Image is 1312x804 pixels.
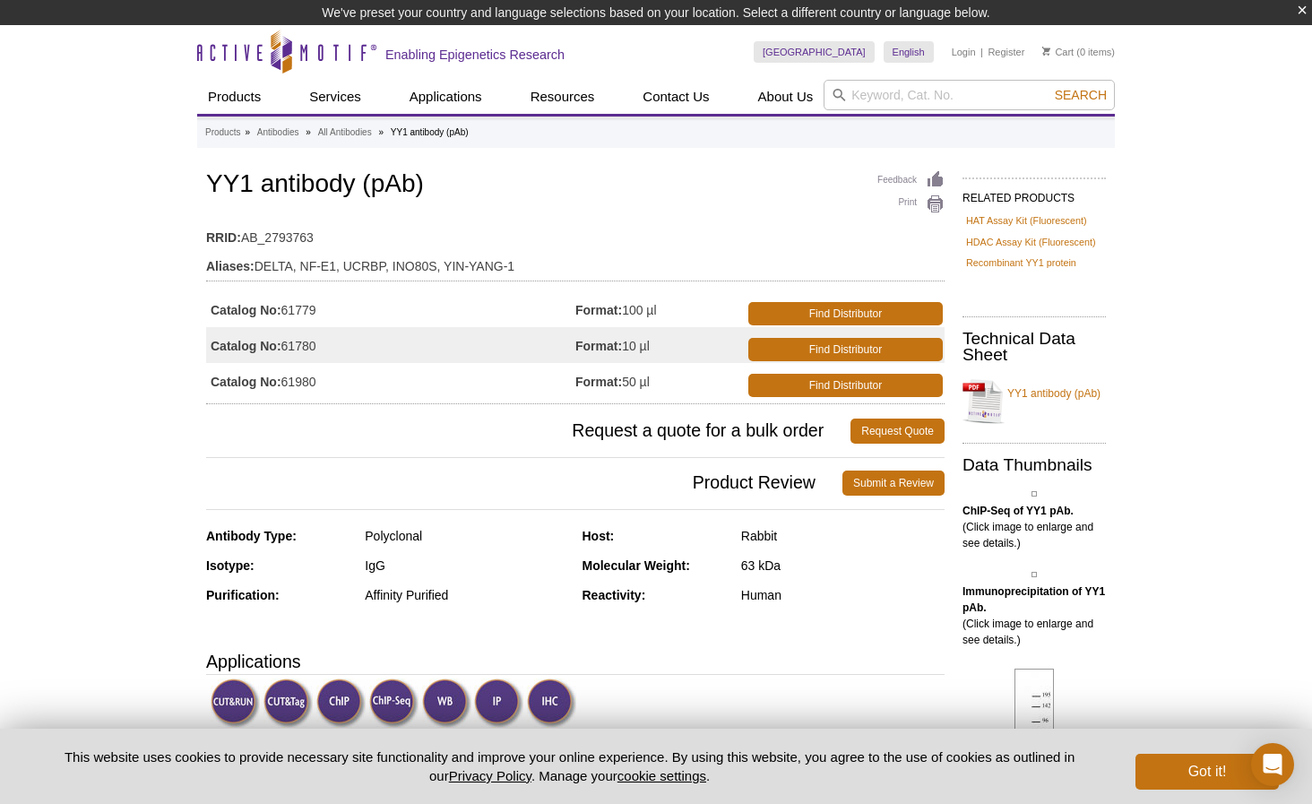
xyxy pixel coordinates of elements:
[205,125,240,141] a: Products
[306,127,311,137] li: »
[741,587,945,603] div: Human
[206,529,297,543] strong: Antibody Type:
[632,80,720,114] a: Contact Us
[211,679,260,728] img: CUT&RUN Validated
[966,212,1087,229] a: HAT Assay Kit (Fluorescent)
[962,457,1106,473] h2: Data Thumbnails
[575,363,745,399] td: 50 µl
[988,46,1024,58] a: Register
[197,80,272,114] a: Products
[754,41,875,63] a: [GEOGRAPHIC_DATA]
[206,471,842,496] span: Product Review
[583,588,646,602] strong: Reactivity:
[617,768,706,783] button: cookie settings
[1135,754,1279,790] button: Got it!
[748,374,943,397] a: Find Distributor
[575,327,745,363] td: 10 µl
[1031,491,1037,497] img: YY1 antibody (pAb) tested by ChIP-Seq.
[824,80,1115,110] input: Keyword, Cat. No.
[211,374,281,390] strong: Catalog No:
[1251,743,1294,786] div: Open Intercom Messenger
[365,587,568,603] div: Affinity Purified
[206,229,241,246] strong: RRID:
[365,528,568,544] div: Polyclonal
[527,679,576,728] img: Immunohistochemistry Validated
[877,195,945,214] a: Print
[575,338,622,354] strong: Format:
[365,558,568,574] div: IgG
[962,505,1074,517] b: ChIP-Seq of YY1 pAb.
[966,234,1096,250] a: HDAC Assay Kit (Fluorescent)
[583,529,615,543] strong: Host:
[962,503,1106,551] p: (Click image to enlarge and see details.)
[583,558,690,573] strong: Molecular Weight:
[1055,88,1107,102] span: Search
[206,291,575,327] td: 61779
[385,47,565,63] h2: Enabling Epigenetics Research
[962,177,1106,210] h2: RELATED PRODUCTS
[206,648,945,675] h3: Applications
[33,748,1106,785] p: This website uses cookies to provide necessary site functionality and improve your online experie...
[842,471,945,496] a: Submit a Review
[575,302,622,318] strong: Format:
[206,170,945,201] h1: YY1 antibody (pAb)
[575,291,745,327] td: 100 µl
[748,302,943,325] a: Find Distributor
[422,679,471,728] img: Western Blot Validated
[245,127,250,137] li: »
[575,374,622,390] strong: Format:
[206,419,850,444] span: Request a quote for a bulk order
[206,247,945,276] td: DELTA, NF-E1, UCRBP, INO80S, YIN-YANG-1
[206,219,945,247] td: AB_2793763
[962,331,1106,363] h2: Technical Data Sheet
[263,679,313,728] img: CUT&Tag Validated
[966,255,1076,271] a: Recombinant YY1 protein
[399,80,493,114] a: Applications
[741,558,945,574] div: 63 kDa
[211,302,281,318] strong: Catalog No:
[257,125,299,141] a: Antibodies
[1042,47,1050,56] img: Your Cart
[1042,41,1115,63] li: (0 items)
[962,584,1106,648] p: (Click image to enlarge and see details.)
[318,125,372,141] a: All Antibodies
[206,258,255,274] strong: Aliases:
[748,338,943,361] a: Find Distributor
[378,127,384,137] li: »
[850,419,945,444] a: Request Quote
[1049,87,1112,103] button: Search
[952,46,976,58] a: Login
[741,528,945,544] div: Rabbit
[206,363,575,399] td: 61980
[1031,572,1037,577] img: YY1 antibody (pAb) tested by immunoprecipitation.
[211,338,281,354] strong: Catalog No:
[980,41,983,63] li: |
[206,558,255,573] strong: Isotype:
[391,127,469,137] li: YY1 antibody (pAb)
[298,80,372,114] a: Services
[520,80,606,114] a: Resources
[877,170,945,190] a: Feedback
[449,768,531,783] a: Privacy Policy
[1042,46,1074,58] a: Cart
[747,80,824,114] a: About Us
[962,375,1106,428] a: YY1 antibody (pAb)
[474,679,523,728] img: Immunoprecipitation Validated
[206,588,280,602] strong: Purification:
[316,679,366,728] img: ChIP Validated
[206,327,575,363] td: 61780
[884,41,934,63] a: English
[369,679,419,728] img: ChIP-Seq Validated
[962,585,1105,614] b: Immunoprecipitation of YY1 pAb.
